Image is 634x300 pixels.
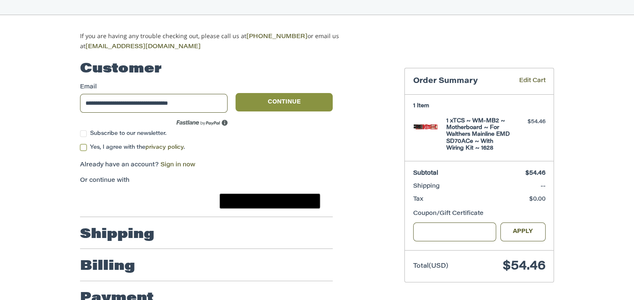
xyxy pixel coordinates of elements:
a: [PHONE_NUMBER] [246,34,308,40]
p: Already have an account? [80,161,333,170]
span: Yes, I agree with the . [90,145,185,150]
h3: Order Summary [413,77,507,86]
span: -- [541,184,546,189]
h2: Customer [80,61,162,78]
span: $0.00 [529,197,546,202]
div: Coupon/Gift Certificate [413,209,546,218]
label: Email [80,83,228,92]
div: $54.46 [512,118,546,126]
span: Subscribe to our newsletter. [90,131,166,136]
span: Total (USD) [413,263,448,269]
button: Google Pay [220,194,320,209]
p: Or continue with [80,176,333,185]
a: Edit Cart [507,77,546,86]
p: If you are having any trouble checking out, please call us at or email us at [80,31,365,52]
a: Sign in now [160,162,195,168]
span: Tax [413,197,423,202]
button: Continue [235,93,333,111]
span: $54.46 [503,260,546,273]
button: Apply [500,222,546,241]
h2: Billing [80,258,135,275]
a: [EMAIL_ADDRESS][DOMAIN_NAME] [85,44,201,50]
h4: 1 x TCS ~ WM-MB2 ~ Motherboard ~ For Walthers Mainline EMD SD70ACe ~ With Wiring Kit ~ 1628 [446,118,510,152]
h2: Shipping [80,226,154,243]
a: privacy policy [145,145,184,150]
input: Gift Certificate or Coupon Code [413,222,497,241]
span: Shipping [413,184,440,189]
span: Subtotal [413,171,438,176]
h3: 1 Item [413,103,546,109]
iframe: PayPal-paylater [148,194,211,209]
iframe: PayPal-paypal [78,194,140,209]
span: $54.46 [525,171,546,176]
